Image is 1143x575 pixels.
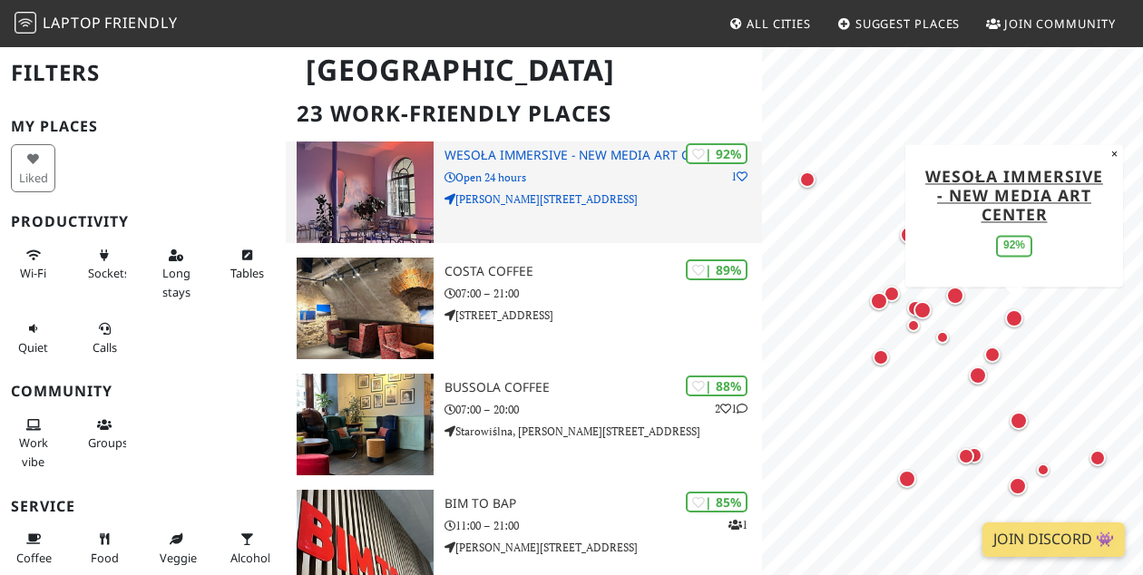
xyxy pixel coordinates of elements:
[43,13,102,33] span: Laptop
[11,498,275,515] h3: Service
[11,524,55,572] button: Coffee
[93,339,117,356] span: Video/audio calls
[88,265,130,281] span: Power sockets
[903,315,924,336] div: Map marker
[830,7,968,40] a: Suggest Places
[444,169,762,186] p: Open 24 hours
[444,380,762,395] h3: Bussola Coffee
[747,15,811,32] span: All Cities
[444,264,762,279] h3: Costa Coffee
[162,265,190,299] span: Long stays
[11,45,275,101] h2: Filters
[1086,446,1109,470] div: Map marker
[444,148,762,163] h3: Wesoła Immersive - New Media Art Center
[1001,306,1027,331] div: Map marker
[1005,473,1031,499] div: Map marker
[11,240,55,288] button: Wi-Fi
[83,410,127,458] button: Groups
[932,326,953,348] div: Map marker
[686,492,747,512] div: | 85%
[444,307,762,324] p: [STREET_ADDRESS]
[904,297,927,320] div: Map marker
[925,165,1103,225] a: Wesoła Immersive - New Media Art Center
[83,524,127,572] button: Food
[686,375,747,396] div: | 88%
[225,240,269,288] button: Tables
[869,346,893,369] div: Map marker
[728,516,747,533] p: 1
[297,258,434,359] img: Costa Coffee
[18,339,48,356] span: Quiet
[1106,144,1123,164] button: Close popup
[286,141,762,243] a: Wesoła Immersive - New Media Art Center | 92% 1 Wesoła Immersive - New Media Art Center Open 24 h...
[291,45,758,95] h1: [GEOGRAPHIC_DATA]
[444,517,762,534] p: 11:00 – 21:00
[982,522,1125,557] a: Join Discord 👾
[444,496,762,512] h3: BIM TO BAP
[894,466,920,492] div: Map marker
[444,539,762,556] p: [PERSON_NAME][STREET_ADDRESS]
[896,222,922,248] div: Map marker
[15,12,36,34] img: LaptopFriendly
[225,524,269,572] button: Alcohol
[444,423,762,440] p: Starowiślna, [PERSON_NAME][STREET_ADDRESS]
[20,265,46,281] span: Stable Wi-Fi
[11,118,275,135] h3: My Places
[962,443,986,467] div: Map marker
[954,444,978,468] div: Map marker
[880,282,904,306] div: Map marker
[11,314,55,362] button: Quiet
[943,283,968,308] div: Map marker
[715,400,747,417] p: 2 1
[1006,408,1031,434] div: Map marker
[796,168,819,191] div: Map marker
[160,550,197,566] span: Veggie
[88,434,128,451] span: Group tables
[286,374,762,475] a: Bussola Coffee | 88% 21 Bussola Coffee 07:00 – 20:00 Starowiślna, [PERSON_NAME][STREET_ADDRESS]
[83,240,127,288] button: Sockets
[965,363,991,388] div: Map marker
[444,190,762,208] p: [PERSON_NAME][STREET_ADDRESS]
[731,168,747,185] p: 1
[297,374,434,475] img: Bussola Coffee
[979,7,1123,40] a: Join Community
[1004,15,1116,32] span: Join Community
[1032,459,1054,481] div: Map marker
[16,550,52,566] span: Coffee
[286,258,762,359] a: Costa Coffee | 89% Costa Coffee 07:00 – 21:00 [STREET_ADDRESS]
[855,15,961,32] span: Suggest Places
[83,314,127,362] button: Calls
[910,297,935,323] div: Map marker
[19,434,48,469] span: People working
[866,288,892,314] div: Map marker
[686,259,747,280] div: | 89%
[444,401,762,418] p: 07:00 – 20:00
[91,550,119,566] span: Food
[721,7,818,40] a: All Cities
[297,141,434,243] img: Wesoła Immersive - New Media Art Center
[11,213,275,230] h3: Productivity
[444,285,762,302] p: 07:00 – 21:00
[154,524,199,572] button: Veggie
[230,550,270,566] span: Alcohol
[11,410,55,476] button: Work vibe
[686,143,747,164] div: | 92%
[230,265,264,281] span: Work-friendly tables
[104,13,177,33] span: Friendly
[981,343,1004,366] div: Map marker
[11,383,275,400] h3: Community
[996,235,1032,256] div: 92%
[15,8,178,40] a: LaptopFriendly LaptopFriendly
[154,240,199,307] button: Long stays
